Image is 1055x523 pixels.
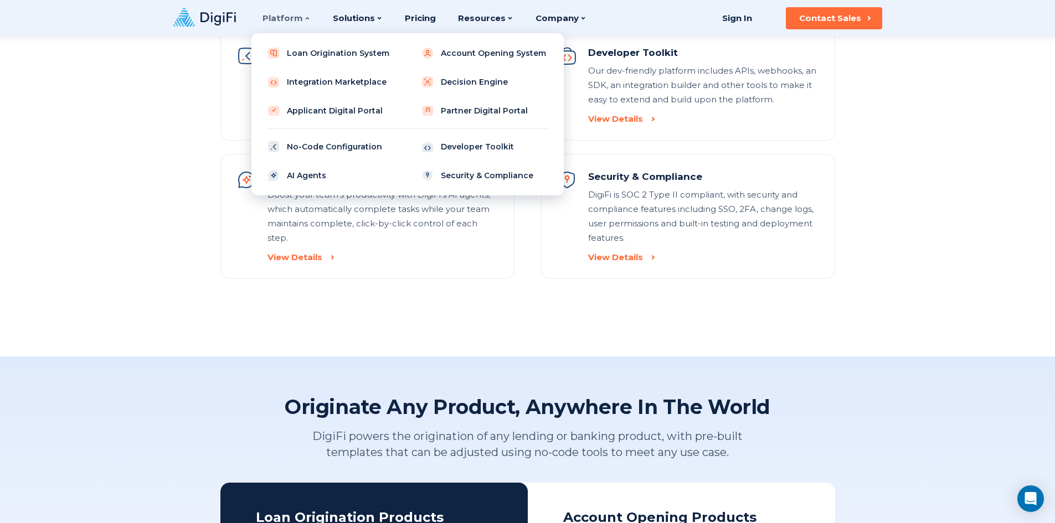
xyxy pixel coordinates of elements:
[260,164,401,187] a: AI Agents
[414,136,555,158] a: Developer Toolkit
[260,136,401,158] a: No-Code Configuration
[267,252,322,263] div: View Details
[1017,485,1044,512] div: Open Intercom Messenger
[588,170,819,183] h2: Security & Compliance
[709,7,766,29] a: Sign In
[285,394,770,420] h2: Originate Any Product, Anywhere In The World
[414,100,555,122] a: Partner Digital Portal
[260,100,401,122] a: Applicant Digital Portal
[588,252,643,263] div: View Details
[414,42,555,64] a: Account Opening System
[588,64,819,107] p: Our dev-friendly platform includes APIs, webhooks, an SDK, an integration builder and other tools...
[588,252,651,263] a: View Details
[287,428,769,460] p: DigiFi powers the origination of any lending or banking product, with pre-built templates that ca...
[588,113,651,125] a: View Details
[588,46,819,59] h2: Developer Toolkit
[588,113,643,125] div: View Details
[588,188,819,245] p: DigiFi is SOC 2 Type II compliant, with security and compliance features including SSO, 2FA, chan...
[267,252,330,263] a: View Details
[799,13,861,24] div: Contact Sales
[267,188,498,245] p: Boost your team’s productivity with DigiFi’s AI agents, which automatically complete tasks while ...
[260,71,401,93] a: Integration Marketplace
[414,71,555,93] a: Decision Engine
[260,42,401,64] a: Loan Origination System
[414,164,555,187] a: Security & Compliance
[786,7,882,29] button: Contact Sales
